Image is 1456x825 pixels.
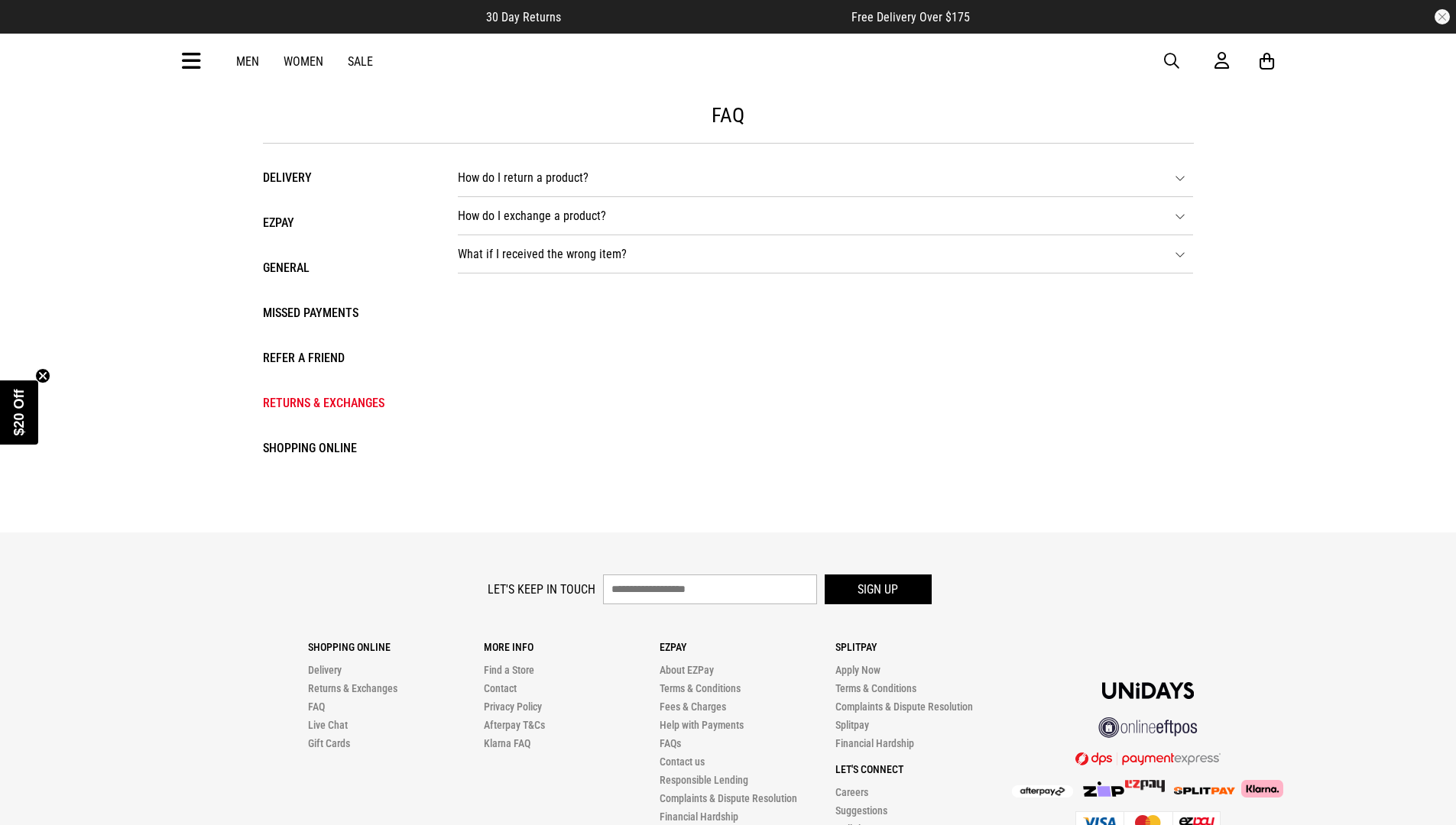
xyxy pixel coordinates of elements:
img: Unidays [1102,682,1194,699]
a: Gift Cards [308,737,350,749]
a: Delivery [308,664,342,676]
li: Missed Payments [263,302,427,324]
img: Redrat logo [679,50,780,73]
p: Let's Connect [835,763,1011,775]
h1: FAQ [263,103,1194,128]
a: Financial Hardship [660,810,738,823]
a: Privacy Policy [484,700,542,713]
a: Financial Hardship [835,737,914,749]
a: Complaints & Dispute Resolution [660,792,797,804]
a: Women [284,54,323,69]
span: $20 Off [11,389,27,435]
a: Klarna FAQ [484,737,530,749]
img: online eftpos [1098,717,1198,738]
p: Splitpay [835,641,1011,653]
button: Close teaser [35,368,50,383]
img: Klarna [1235,780,1283,797]
a: Live Chat [308,719,348,731]
li: How do I return a product? [458,159,1193,197]
li: What if I received the wrong item? [458,235,1193,273]
p: Ezpay [660,641,835,653]
a: Afterpay T&Cs [484,719,545,731]
button: Open LiveChat chat widget [12,6,58,52]
a: Splitpay [835,719,869,731]
a: Contact us [660,755,705,768]
a: Sale [348,54,373,69]
a: About EZPay [660,664,714,676]
a: Returns & Exchanges [308,682,397,694]
button: Sign up [825,574,932,604]
a: Find a Store [484,664,534,676]
a: FAQs [660,737,681,749]
a: Help with Payments [660,719,744,731]
img: Zip [1082,781,1125,797]
img: Splitpay [1174,787,1235,794]
p: Shopping Online [308,641,484,653]
li: How do I exchange a product? [458,197,1193,235]
a: Terms & Conditions [835,682,916,694]
a: Complaints & Dispute Resolution [835,700,973,713]
li: Refer a Friend [263,347,427,369]
li: EZPAY [263,212,427,234]
img: Afterpay [1012,785,1073,797]
a: Contact [484,682,517,694]
li: Shopping Online [263,437,427,459]
span: 30 Day Returns [486,10,561,24]
a: Apply Now [835,664,880,676]
a: Men [236,54,259,69]
img: DPS [1075,752,1221,765]
iframe: Customer reviews powered by Trustpilot [592,9,821,24]
li: General [263,257,427,279]
a: Fees & Charges [660,700,726,713]
label: Let's keep in touch [488,582,595,597]
a: Suggestions [835,804,887,817]
li: Returns & Exchanges [263,392,427,414]
a: Terms & Conditions [660,682,741,694]
a: Responsible Lending [660,774,748,786]
li: Delivery [263,167,427,189]
a: FAQ [308,700,325,713]
a: Careers [835,786,868,798]
img: Splitpay [1125,780,1165,792]
p: More Info [484,641,660,653]
span: Free Delivery Over $175 [851,10,970,24]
